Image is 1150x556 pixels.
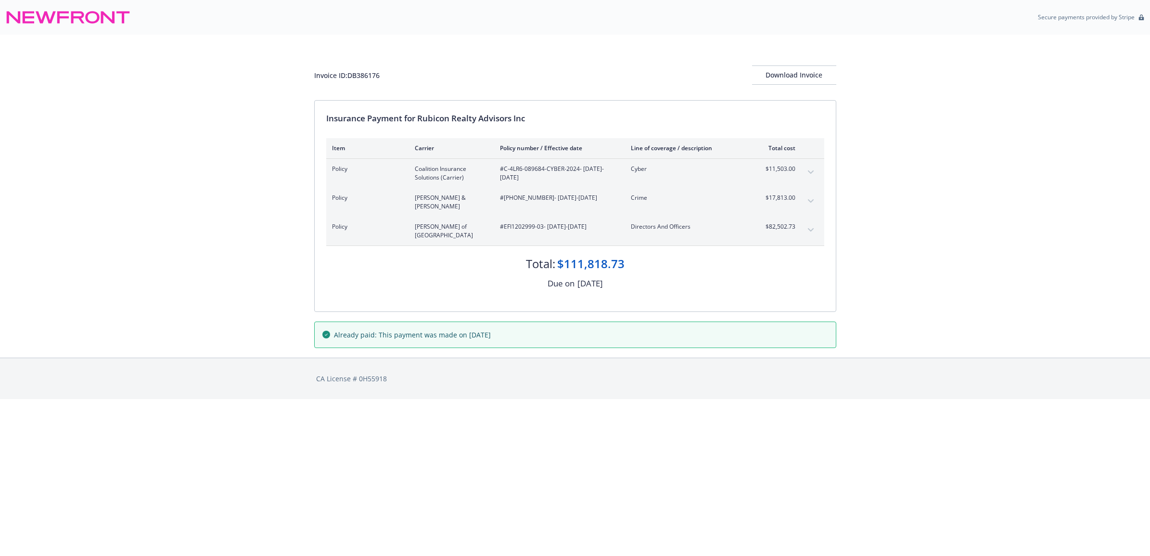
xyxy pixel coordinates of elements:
[631,194,744,202] span: Crime
[334,330,491,340] span: Already paid: This payment was made on [DATE]
[526,256,555,272] div: Total:
[316,374,834,384] div: CA License # 0H55918
[631,222,744,231] span: Directors And Officers
[631,165,744,173] span: Cyber
[415,144,485,152] div: Carrier
[415,194,485,211] span: [PERSON_NAME] & [PERSON_NAME]
[415,165,485,182] span: Coalition Insurance Solutions (Carrier)
[326,159,824,188] div: PolicyCoalition Insurance Solutions (Carrier)#C-4LR6-089684-CYBER-2024- [DATE]-[DATE]Cyber$11,503...
[557,256,625,272] div: $111,818.73
[759,165,795,173] span: $11,503.00
[500,222,615,231] span: #EFI1202999-03 - [DATE]-[DATE]
[332,144,399,152] div: Item
[803,194,818,209] button: expand content
[759,144,795,152] div: Total cost
[332,165,399,173] span: Policy
[500,194,615,202] span: #[PHONE_NUMBER] - [DATE]-[DATE]
[1038,13,1135,21] p: Secure payments provided by Stripe
[415,222,485,240] span: [PERSON_NAME] of [GEOGRAPHIC_DATA]
[500,165,615,182] span: #C-4LR6-089684-CYBER-2024 - [DATE]-[DATE]
[326,188,824,217] div: Policy[PERSON_NAME] & [PERSON_NAME]#[PHONE_NUMBER]- [DATE]-[DATE]Crime$17,813.00expand content
[332,194,399,202] span: Policy
[759,194,795,202] span: $17,813.00
[326,217,824,246] div: Policy[PERSON_NAME] of [GEOGRAPHIC_DATA]#EFI1202999-03- [DATE]-[DATE]Directors And Officers$82,50...
[332,222,399,231] span: Policy
[577,277,603,290] div: [DATE]
[803,222,818,238] button: expand content
[759,222,795,231] span: $82,502.73
[548,277,575,290] div: Due on
[752,66,836,84] div: Download Invoice
[631,144,744,152] div: Line of coverage / description
[752,65,836,85] button: Download Invoice
[314,70,380,80] div: Invoice ID: DB386176
[803,165,818,180] button: expand content
[500,144,615,152] div: Policy number / Effective date
[326,112,824,125] div: Insurance Payment for Rubicon Realty Advisors Inc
